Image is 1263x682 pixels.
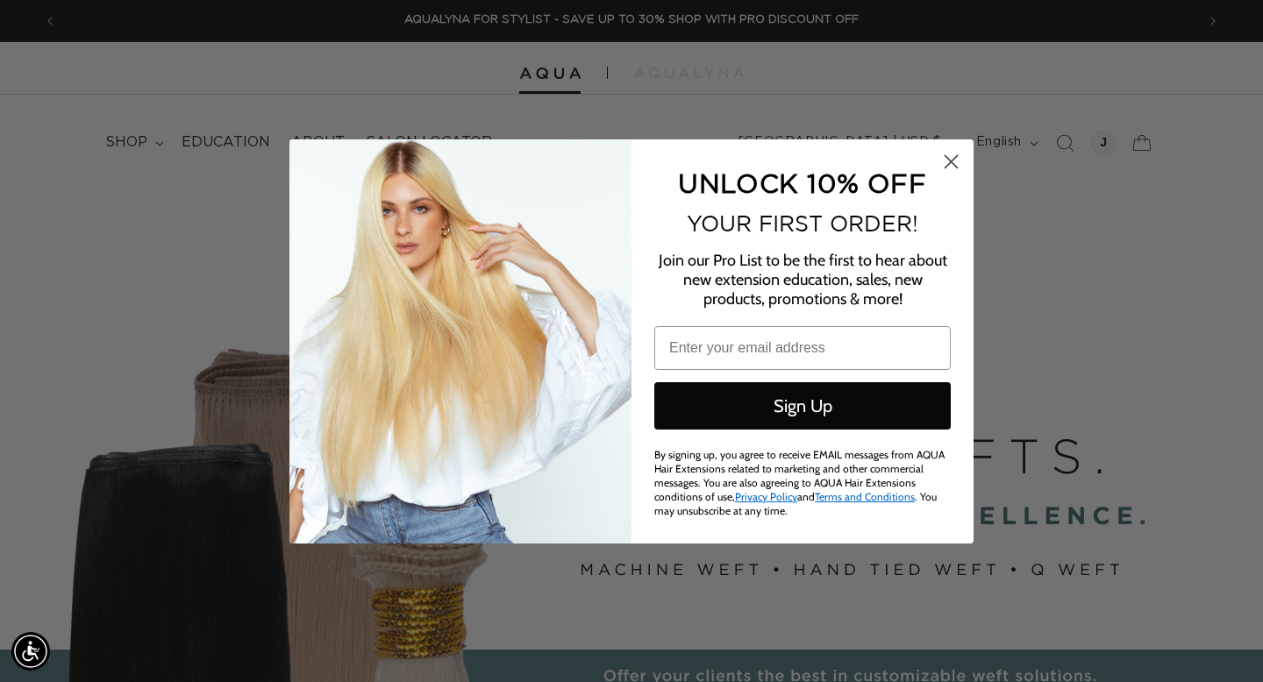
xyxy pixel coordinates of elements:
[659,251,947,309] span: Join our Pro List to be the first to hear about new extension education, sales, new products, pro...
[11,632,50,671] div: Accessibility Menu
[1175,598,1263,682] iframe: Chat Widget
[654,326,951,370] input: Enter your email address
[735,490,797,503] a: Privacy Policy
[654,448,945,517] span: By signing up, you agree to receive EMAIL messages from AQUA Hair Extensions related to marketing...
[289,139,631,543] img: daab8b0d-f573-4e8c-a4d0-05ad8d765127.png
[678,168,926,197] span: UNLOCK 10% OFF
[687,211,918,236] span: YOUR FIRST ORDER!
[815,490,915,503] a: Terms and Conditions
[936,146,967,177] button: Close dialog
[654,382,951,430] button: Sign Up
